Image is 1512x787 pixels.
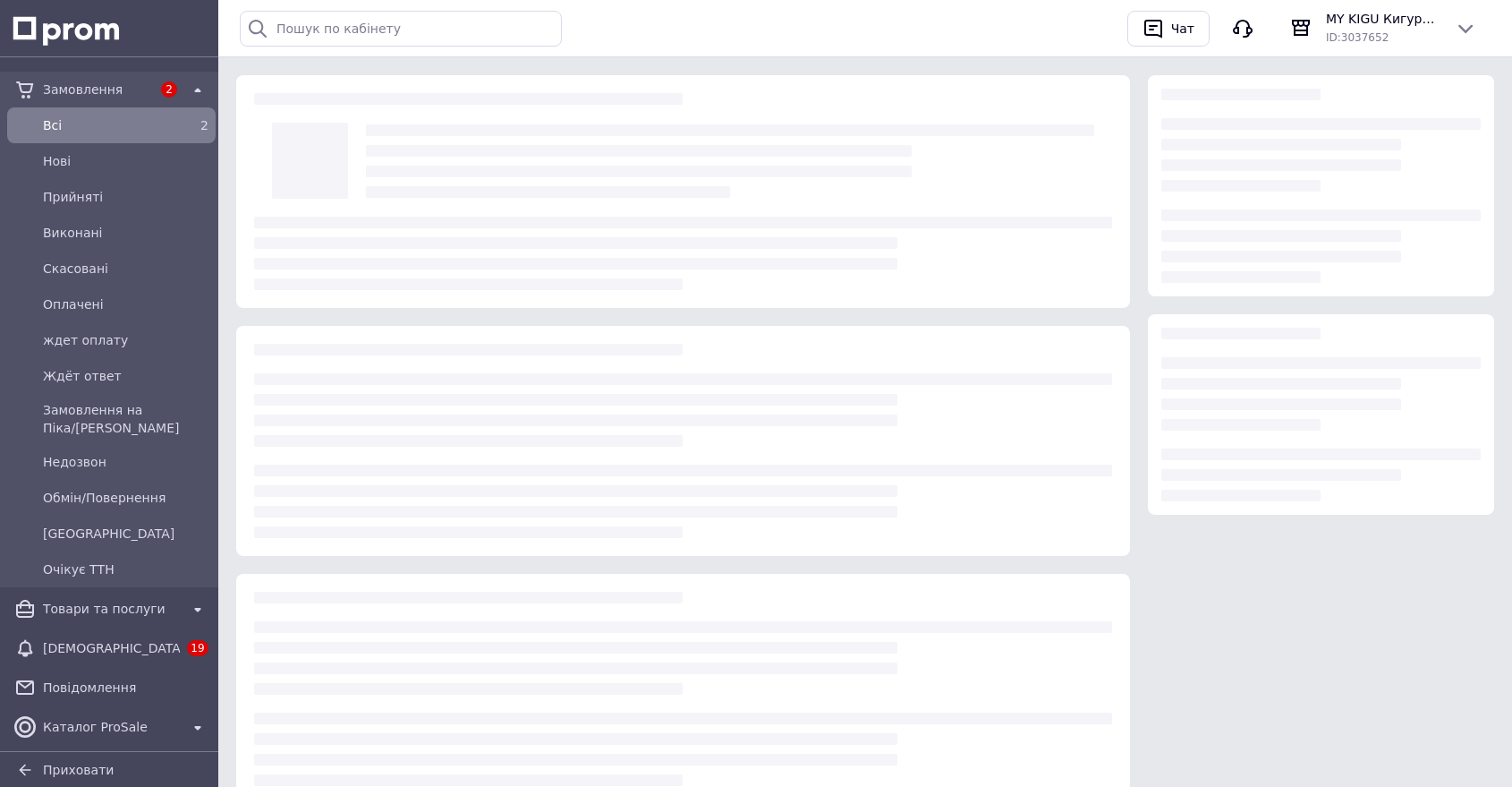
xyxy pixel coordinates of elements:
span: Виконані [43,224,208,242]
span: ждет оплату [43,331,208,349]
span: Повідомлення [43,679,208,697]
span: Недозвон [43,453,208,471]
span: 2 [200,118,208,133]
span: Ждёт ответ [43,367,208,385]
span: Скасовані [43,260,208,278]
span: 2 [161,81,177,98]
span: Товари та послуги [43,600,180,618]
span: Прийняті [43,188,208,206]
span: Замовлення на Піка/[PERSON_NAME] [43,401,208,437]
span: Оплачені [43,295,208,313]
span: MY KIGU Кигуруми для всей семьи! [1326,10,1440,28]
div: Чат [1168,15,1198,42]
span: Каталог ProSale [43,718,180,736]
span: ID: 3037652 [1326,31,1389,44]
span: Обмін/Повернення [43,489,208,507]
input: Пошук по кабінету [240,11,562,47]
button: Чат [1127,11,1210,47]
span: Замовлення [43,81,151,98]
span: [DEMOGRAPHIC_DATA] [43,639,180,657]
span: Всi [43,116,173,134]
span: Нові [43,152,208,170]
span: [GEOGRAPHIC_DATA] [43,525,208,543]
span: Очікує ТТН [43,560,208,578]
span: Приховати [43,763,114,777]
span: 19 [187,640,208,656]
